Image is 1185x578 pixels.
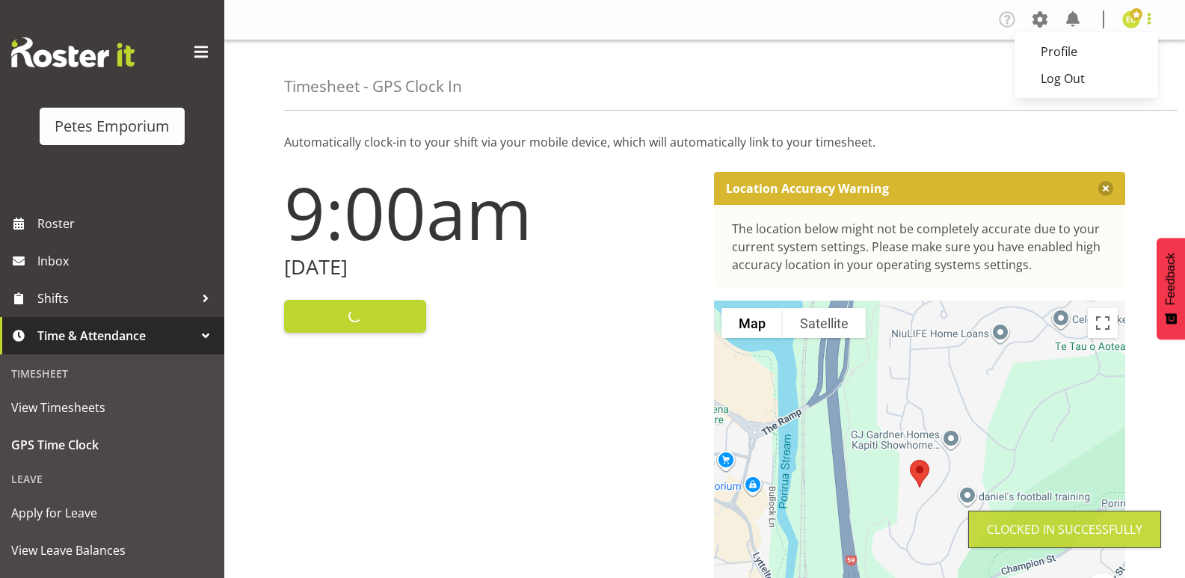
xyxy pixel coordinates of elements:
h2: [DATE] [284,256,696,279]
span: Apply for Leave [11,502,213,524]
div: Timesheet [4,358,221,389]
p: Automatically clock-in to your shift via your mobile device, which will automatically link to you... [284,133,1125,151]
p: Location Accuracy Warning [726,181,889,196]
h1: 9:00am [284,172,696,253]
button: Feedback - Show survey [1157,238,1185,339]
a: View Leave Balances [4,532,221,569]
span: GPS Time Clock [11,434,213,456]
span: Time & Attendance [37,325,194,347]
div: Petes Emporium [55,115,170,138]
button: Close message [1098,181,1113,196]
img: emma-croft7499.jpg [1122,10,1140,28]
button: Show satellite imagery [783,308,866,338]
a: View Timesheets [4,389,221,426]
span: View Leave Balances [11,539,213,562]
a: Log Out [1015,65,1158,92]
span: Inbox [37,250,217,272]
button: Show street map [721,308,783,338]
span: View Timesheets [11,396,213,419]
div: Leave [4,464,221,494]
span: Feedback [1164,253,1178,305]
button: Toggle fullscreen view [1088,308,1118,338]
div: The location below might not be completely accurate due to your current system settings. Please m... [732,220,1108,274]
span: Roster [37,212,217,235]
a: Apply for Leave [4,494,221,532]
a: GPS Time Clock [4,426,221,464]
div: Clocked in Successfully [987,520,1142,538]
span: Shifts [37,287,194,310]
a: Profile [1015,38,1158,65]
img: Rosterit website logo [11,37,135,67]
h4: Timesheet - GPS Clock In [284,78,462,95]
